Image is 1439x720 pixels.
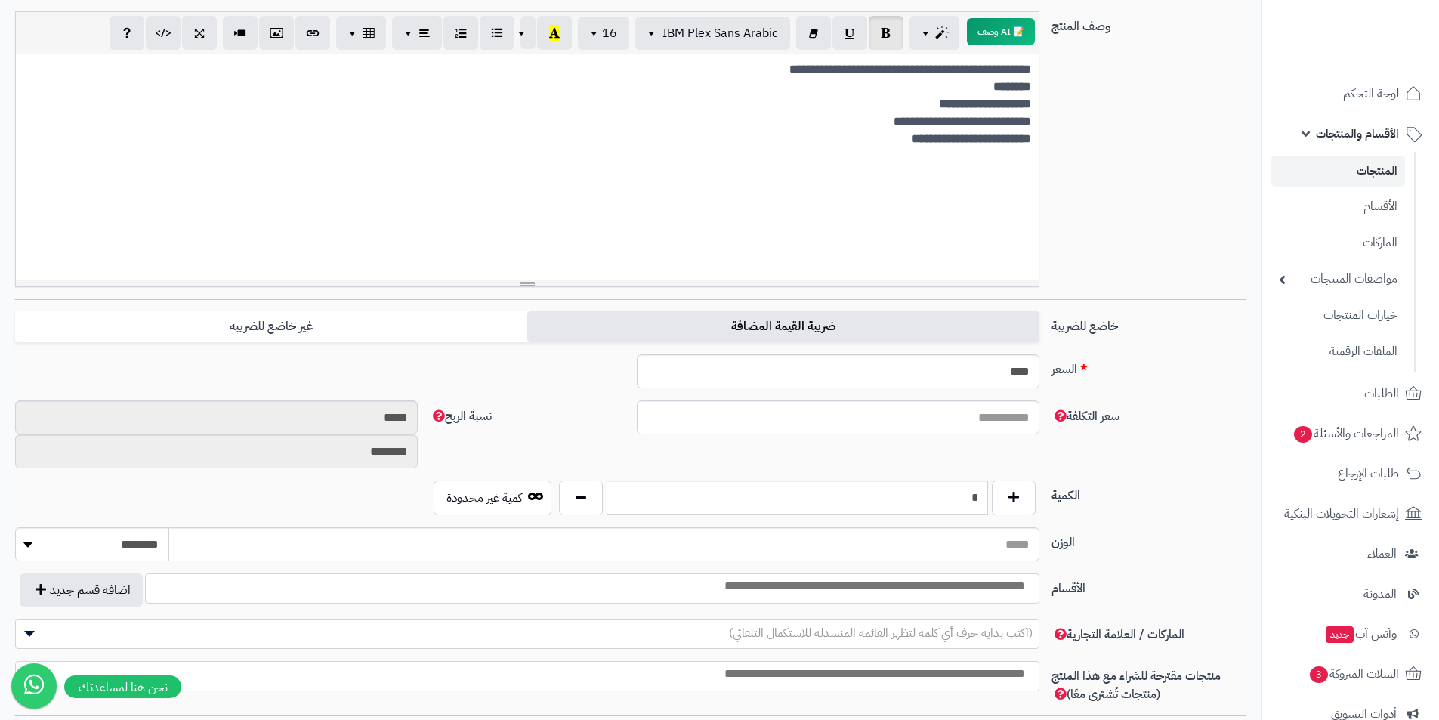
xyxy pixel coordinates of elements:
[1045,311,1252,335] label: خاضع للضريبة
[1292,423,1399,444] span: المراجعات والأسئلة
[1271,576,1430,612] a: المدونة
[1271,299,1405,332] a: خيارات المنتجات
[1271,456,1430,492] a: طلبات الإرجاع
[1324,623,1397,644] span: وآتس آب
[1271,76,1430,112] a: لوحة التحكم
[430,407,492,425] span: نسبة الربح
[1045,573,1252,598] label: الأقسام
[662,24,778,42] span: IBM Plex Sans Arabic
[1045,354,1252,379] label: السعر
[1045,481,1252,505] label: الكمية
[1045,527,1252,552] label: الوزن
[602,24,617,42] span: 16
[1051,626,1184,644] span: الماركات / العلامة التجارية
[1271,227,1405,259] a: الماركات
[15,311,527,342] label: غير خاضع للضريبه
[1364,383,1399,404] span: الطلبات
[1316,123,1399,144] span: الأقسام والمنتجات
[1294,426,1312,443] span: 2
[1367,543,1397,564] span: العملاء
[1271,616,1430,652] a: وآتس آبجديد
[1051,407,1119,425] span: سعر التكلفة
[1338,463,1399,484] span: طلبات الإرجاع
[1326,626,1354,643] span: جديد
[1045,11,1252,36] label: وصف المنتج
[1343,83,1399,104] span: لوحة التحكم
[1271,656,1430,692] a: السلات المتروكة3
[1271,190,1405,223] a: الأقسام
[1284,503,1399,524] span: إشعارات التحويلات البنكية
[1308,663,1399,684] span: السلات المتروكة
[729,624,1033,642] span: (اكتب بداية حرف أي كلمة لتظهر القائمة المنسدلة للاستكمال التلقائي)
[1051,667,1221,703] span: منتجات مقترحة للشراء مع هذا المنتج (منتجات تُشترى معًا)
[1271,156,1405,187] a: المنتجات
[1271,496,1430,532] a: إشعارات التحويلات البنكية
[578,17,629,50] button: 16
[1271,335,1405,368] a: الملفات الرقمية
[1271,375,1430,412] a: الطلبات
[1271,263,1405,295] a: مواصفات المنتجات
[1363,583,1397,604] span: المدونة
[1271,536,1430,572] a: العملاء
[20,573,143,607] button: اضافة قسم جديد
[527,311,1039,342] label: ضريبة القيمة المضافة
[1271,416,1430,452] a: المراجعات والأسئلة2
[635,17,790,50] button: IBM Plex Sans Arabic
[1310,666,1328,683] span: 3
[967,18,1035,45] button: 📝 AI وصف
